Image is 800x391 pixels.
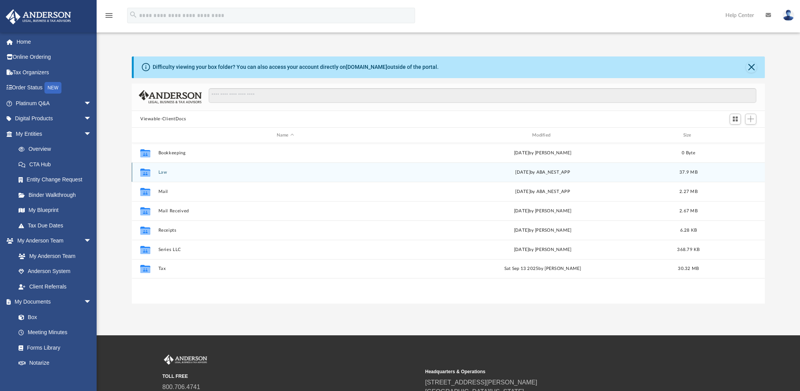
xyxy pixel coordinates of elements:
button: Add [745,114,757,125]
a: [STREET_ADDRESS][PERSON_NAME] [425,379,537,386]
a: Box [11,309,95,325]
span: 30.32 MB [678,267,699,271]
a: My Anderson Team [11,248,95,264]
div: id [707,132,761,139]
div: Size [673,132,704,139]
span: 2.27 MB [679,190,698,194]
div: [DATE] by [PERSON_NAME] [416,208,670,215]
button: Mail [158,189,412,194]
button: Viewable-ClientDocs [140,116,186,123]
small: Headquarters & Operations [425,368,683,375]
span: 0 Byte [682,151,695,155]
button: Series LLC [158,247,412,252]
a: My Anderson Teamarrow_drop_down [5,233,99,249]
div: Sat Sep 13 2025 by [PERSON_NAME] [416,266,670,273]
input: Search files and folders [209,88,756,103]
a: Order StatusNEW [5,80,103,96]
div: grid [132,143,765,303]
a: menu [104,15,114,20]
span: arrow_drop_down [84,294,99,310]
span: arrow_drop_down [84,126,99,142]
button: Receipts [158,228,412,233]
span: arrow_drop_down [84,233,99,249]
span: 368.79 KB [677,248,700,252]
small: TOLL FREE [162,373,420,380]
button: Switch to Grid View [730,114,741,125]
a: Overview [11,142,103,157]
img: User Pic [783,10,794,21]
a: Forms Library [11,340,95,355]
a: Binder Walkthrough [11,187,103,203]
div: [DATE] by ABA_NEST_APP [416,188,670,195]
div: Name [158,132,412,139]
div: [DATE] by ABA_NEST_APP [416,169,670,176]
span: arrow_drop_down [84,111,99,127]
a: Meeting Minutes [11,325,99,340]
a: 800.706.4741 [162,384,200,390]
a: [DOMAIN_NAME] [346,64,387,70]
div: [DATE] by [PERSON_NAME] [416,150,670,157]
button: Bookkeeping [158,150,412,155]
button: Law [158,170,412,175]
a: My Entitiesarrow_drop_down [5,126,103,142]
div: [DATE] by [PERSON_NAME] [416,227,670,234]
img: Anderson Advisors Platinum Portal [162,355,209,365]
a: Client Referrals [11,279,99,294]
i: search [129,10,138,19]
button: Tax [158,266,412,271]
a: Home [5,34,103,50]
span: 6.28 KB [680,228,697,232]
a: Notarize [11,355,99,371]
div: [DATE] by [PERSON_NAME] [416,246,670,253]
a: My Blueprint [11,203,99,218]
button: Close [746,62,757,73]
span: 2.67 MB [679,209,698,213]
a: Tax Due Dates [11,218,103,233]
i: menu [104,11,114,20]
a: Digital Productsarrow_drop_down [5,111,103,126]
div: Difficulty viewing your box folder? You can also access your account directly on outside of the p... [153,63,439,71]
a: Tax Organizers [5,65,103,80]
a: My Documentsarrow_drop_down [5,294,99,310]
img: Anderson Advisors Platinum Portal [3,9,73,24]
a: CTA Hub [11,157,103,172]
span: arrow_drop_down [84,96,99,111]
div: NEW [44,82,61,94]
a: Anderson System [11,264,99,279]
button: Mail Received [158,208,412,213]
div: Modified [415,132,670,139]
a: Online Ordering [5,50,103,65]
span: 37.9 MB [679,170,698,174]
a: Entity Change Request [11,172,103,188]
div: id [135,132,155,139]
a: Platinum Q&Aarrow_drop_down [5,96,103,111]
